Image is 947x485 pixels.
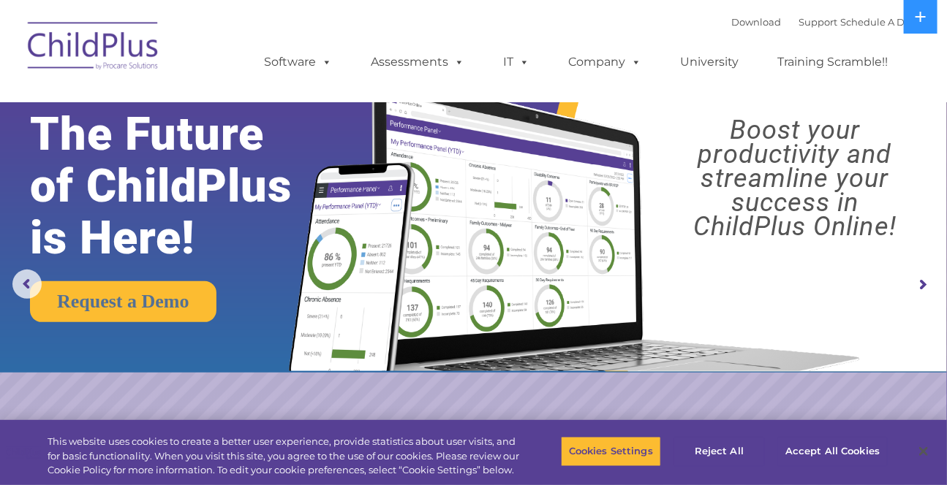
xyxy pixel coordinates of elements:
[732,16,927,28] font: |
[841,16,927,28] a: Schedule A Demo
[777,436,888,467] button: Accept All Cookies
[908,435,940,467] button: Close
[674,436,765,467] button: Reject All
[654,118,935,239] rs-layer: Boost your productivity and streamline your success in ChildPlus Online!
[30,281,216,322] a: Request a Demo
[203,156,265,167] span: Phone number
[763,47,903,77] a: Training Scramble!!
[30,108,333,264] rs-layer: The Future of ChildPlus is Here!
[489,47,545,77] a: IT
[203,96,248,107] span: Last name
[20,12,167,85] img: ChildPlus by Procare Solutions
[554,47,657,77] a: Company
[799,16,838,28] a: Support
[250,47,347,77] a: Software
[561,436,661,467] button: Cookies Settings
[48,435,521,478] div: This website uses cookies to create a better user experience, provide statistics about user visit...
[666,47,754,77] a: University
[732,16,782,28] a: Download
[357,47,480,77] a: Assessments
